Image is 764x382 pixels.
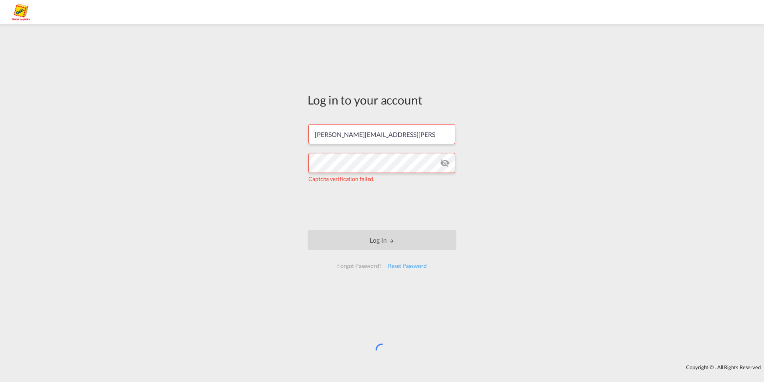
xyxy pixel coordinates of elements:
div: Log in to your account [308,91,456,108]
div: Forgot Password? [334,259,384,273]
md-icon: icon-eye-off [440,158,450,168]
div: Reset Password [385,259,430,273]
button: LOGIN [308,230,456,250]
input: Enter email/phone number [308,124,455,144]
img: a2a4a140666c11eeab5485e577415959.png [12,3,30,21]
span: Captcha verification failed. [308,175,374,182]
iframe: reCAPTCHA [321,191,443,222]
